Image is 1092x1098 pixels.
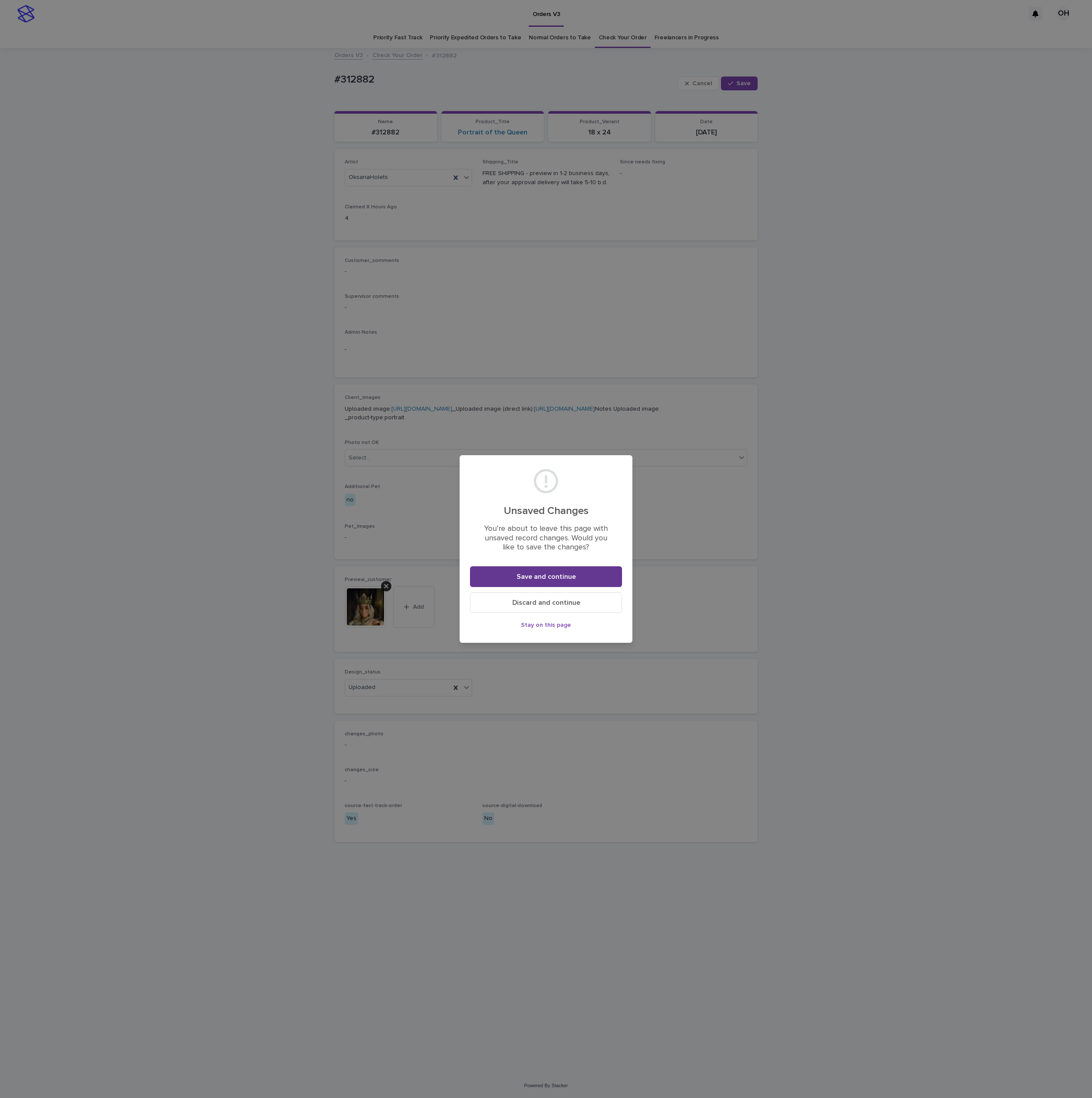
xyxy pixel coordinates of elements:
[521,622,571,628] span: Stay on this page
[480,505,612,517] h2: Unsaved Changes
[512,599,580,606] span: Discard and continue
[480,524,612,552] p: You’re about to leave this page with unsaved record changes. Would you like to save the changes?
[517,573,576,580] span: Save and continue
[470,566,622,587] button: Save and continue
[470,618,622,632] button: Stay on this page
[470,592,622,613] button: Discard and continue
